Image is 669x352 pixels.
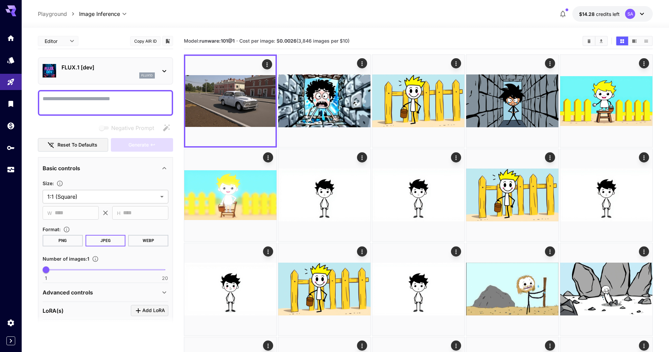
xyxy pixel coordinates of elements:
img: Z [560,149,652,241]
nav: breadcrumb [38,10,79,18]
div: Actions [357,152,367,162]
div: Actions [357,340,367,351]
p: LoRA(s) [43,307,64,315]
div: Actions [263,340,273,351]
img: Z [278,243,371,335]
button: Show images in list view [640,37,652,45]
div: $14.2798 [579,10,620,18]
button: PNG [43,235,83,246]
span: W [47,209,52,217]
div: Actions [545,58,555,68]
span: 20 [162,275,168,282]
button: Expand sidebar [6,336,15,345]
div: Actions [451,152,461,162]
button: WEBP [128,235,168,246]
img: 2Q== [466,55,558,147]
div: Actions [639,246,649,257]
p: Advanced controls [43,288,93,296]
img: 2Q== [372,243,464,335]
div: FLUX.1 [dev]flux1d [43,61,168,81]
a: Playground [38,10,67,18]
div: Clear ImagesDownload All [582,36,608,46]
button: Adjust the dimensions of the generated image by specifying its width and height in pixels, or sel... [54,180,66,187]
div: Actions [263,246,273,257]
button: Click to add LoRA [131,305,168,316]
img: 9k= [560,243,652,335]
img: 2Q== [184,149,277,241]
span: Negative prompts are not compatible with the selected model. [98,124,160,132]
span: Size : [43,180,54,186]
span: 1 [45,275,47,282]
button: Download All [595,37,607,45]
div: Actions [357,58,367,68]
div: Show images in grid viewShow images in video viewShow images in list view [616,36,653,46]
div: Basic controls [43,160,168,176]
span: Negative Prompt [111,124,154,132]
div: Actions [639,340,649,351]
span: 1:1 (Square) [47,193,158,201]
button: Add to library [165,37,171,45]
button: Copy AIR ID [130,36,161,46]
div: Settings [7,318,15,327]
div: Actions [639,58,649,68]
span: $14.28 [579,11,596,17]
div: Actions [451,246,461,257]
img: Z [372,55,464,147]
span: Add LoRA [142,306,165,315]
span: Image Inference [79,10,120,18]
div: Wallet [7,122,15,130]
div: Advanced controls [43,284,168,301]
button: Choose the file format for the output image. [61,226,73,233]
p: flux1d [141,73,153,78]
img: 2Q== [278,149,371,241]
span: credits left [596,11,620,17]
button: Show images in grid view [616,37,628,45]
img: Z [466,149,558,241]
b: 0.0026 [280,38,296,44]
div: Actions [545,152,555,162]
div: API Keys [7,144,15,152]
div: Actions [639,152,649,162]
span: Cost per image: $ (3,846 images per $10) [239,38,350,44]
span: Model: [184,38,235,44]
div: Actions [263,152,273,162]
button: Specify how many images to generate in a single request. Each image generation will be charged se... [89,256,101,262]
div: Playground [7,78,15,86]
img: 9k= [466,243,558,335]
p: FLUX.1 [dev] [62,63,155,71]
button: $14.2798SA [572,6,653,22]
img: Z [372,149,464,241]
span: H [117,209,120,217]
div: Actions [451,340,461,351]
div: Models [7,56,15,64]
div: Home [7,34,15,42]
img: Z [184,243,277,335]
button: Reset to defaults [38,138,108,152]
span: Number of images : 1 [43,256,89,262]
img: 9k= [560,55,652,147]
button: Clear Images [583,37,595,45]
button: JPEG [86,235,126,246]
p: · [236,37,238,45]
div: Usage [7,166,15,174]
p: Basic controls [43,164,80,172]
button: Show images in video view [628,37,640,45]
div: Library [7,100,15,108]
img: 2Q== [185,56,276,146]
div: Actions [262,59,272,69]
div: SA [625,9,635,19]
b: runware:101@1 [199,38,235,44]
img: Z [278,55,371,147]
div: Actions [451,58,461,68]
span: Editor [45,38,66,45]
div: Actions [545,340,555,351]
div: Actions [545,246,555,257]
span: Format : [43,226,61,232]
div: Actions [357,246,367,257]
